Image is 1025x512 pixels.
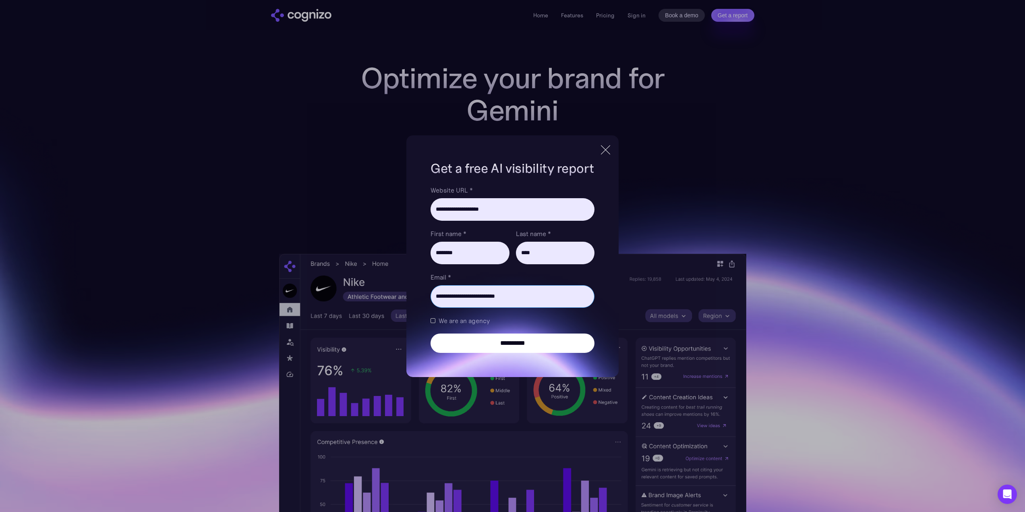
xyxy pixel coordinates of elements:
span: We are an agency [439,316,490,325]
div: Open Intercom Messenger [998,485,1017,504]
h1: Get a free AI visibility report [431,160,594,177]
label: First name * [431,229,509,238]
label: Website URL * [431,185,594,195]
label: Last name * [516,229,594,238]
form: Brand Report Form [431,185,594,353]
label: Email * [431,272,594,282]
